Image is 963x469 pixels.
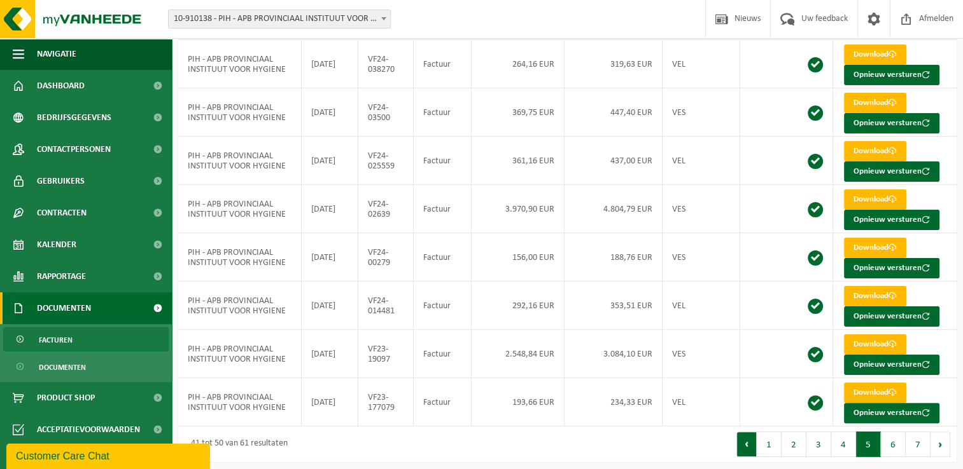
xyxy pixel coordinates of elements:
[39,355,86,379] span: Documenten
[302,378,358,426] td: [DATE]
[37,102,111,133] span: Bedrijfsgegevens
[178,330,302,378] td: PIH - APB PROVINCIAAL INSTITUUT VOOR HYGIENE
[844,44,906,65] a: Download
[844,286,906,306] a: Download
[757,432,782,457] button: 1
[844,334,906,355] a: Download
[302,185,358,233] td: [DATE]
[565,233,663,282] td: 188,76 EUR
[472,330,565,378] td: 2.548,84 EUR
[37,229,76,261] span: Kalender
[663,185,740,233] td: VES
[414,88,472,137] td: Factuur
[302,40,358,88] td: [DATE]
[881,432,906,457] button: 6
[663,378,740,426] td: VEL
[414,40,472,88] td: Factuur
[844,65,939,85] button: Opnieuw versturen
[844,93,906,113] a: Download
[37,292,91,324] span: Documenten
[302,282,358,330] td: [DATE]
[414,282,472,330] td: Factuur
[3,327,169,351] a: Facturen
[472,185,565,233] td: 3.970,90 EUR
[931,432,950,457] button: Next
[844,258,939,278] button: Opnieuw versturen
[178,233,302,282] td: PIH - APB PROVINCIAAL INSTITUUT VOOR HYGIENE
[472,137,565,185] td: 361,16 EUR
[906,432,931,457] button: 7
[472,88,565,137] td: 369,75 EUR
[37,261,86,292] span: Rapportage
[565,185,663,233] td: 4.804,79 EUR
[178,88,302,137] td: PIH - APB PROVINCIAAL INSTITUUT VOOR HYGIENE
[844,238,906,258] a: Download
[663,330,740,378] td: VES
[178,40,302,88] td: PIH - APB PROVINCIAAL INSTITUUT VOOR HYGIENE
[302,330,358,378] td: [DATE]
[358,137,414,185] td: VF24-025559
[806,432,831,457] button: 3
[565,40,663,88] td: 319,63 EUR
[3,355,169,379] a: Documenten
[736,432,757,457] button: Previous
[39,328,73,352] span: Facturen
[169,10,390,28] span: 10-910138 - PIH - APB PROVINCIAAL INSTITUUT VOOR HYGIENE - ANTWERPEN
[844,189,906,210] a: Download
[831,432,856,457] button: 4
[663,282,740,330] td: VEL
[302,137,358,185] td: [DATE]
[6,441,213,469] iframe: chat widget
[37,165,85,197] span: Gebruikers
[663,137,740,185] td: VEL
[844,306,939,327] button: Opnieuw versturen
[472,40,565,88] td: 264,16 EUR
[472,378,565,426] td: 193,66 EUR
[782,432,806,457] button: 2
[844,141,906,161] a: Download
[37,382,95,414] span: Product Shop
[414,233,472,282] td: Factuur
[414,185,472,233] td: Factuur
[178,137,302,185] td: PIH - APB PROVINCIAAL INSTITUUT VOOR HYGIENE
[358,282,414,330] td: VF24-014481
[844,403,939,423] button: Opnieuw versturen
[565,137,663,185] td: 437,00 EUR
[185,433,288,456] div: 41 tot 50 van 61 resultaten
[358,233,414,282] td: VF24-00279
[302,88,358,137] td: [DATE]
[844,161,939,182] button: Opnieuw versturen
[358,40,414,88] td: VF24-038270
[358,378,414,426] td: VF23-177079
[472,233,565,282] td: 156,00 EUR
[663,88,740,137] td: VES
[472,282,565,330] td: 292,16 EUR
[844,113,939,133] button: Opnieuw versturen
[358,185,414,233] td: VF24-02639
[663,233,740,282] td: VES
[178,282,302,330] td: PIH - APB PROVINCIAAL INSTITUUT VOOR HYGIENE
[565,378,663,426] td: 234,33 EUR
[168,10,391,29] span: 10-910138 - PIH - APB PROVINCIAAL INSTITUUT VOOR HYGIENE - ANTWERPEN
[844,383,906,403] a: Download
[358,88,414,137] td: VF24-03500
[565,282,663,330] td: 353,51 EUR
[37,133,111,165] span: Contactpersonen
[37,70,85,102] span: Dashboard
[565,88,663,137] td: 447,40 EUR
[844,355,939,375] button: Opnieuw versturen
[178,185,302,233] td: PIH - APB PROVINCIAAL INSTITUUT VOOR HYGIENE
[414,378,472,426] td: Factuur
[302,233,358,282] td: [DATE]
[37,197,87,229] span: Contracten
[178,378,302,426] td: PIH - APB PROVINCIAAL INSTITUUT VOOR HYGIENE
[358,330,414,378] td: VF23-19097
[414,330,472,378] td: Factuur
[37,38,76,70] span: Navigatie
[663,40,740,88] td: VEL
[844,210,939,230] button: Opnieuw versturen
[856,432,881,457] button: 5
[414,137,472,185] td: Factuur
[565,330,663,378] td: 3.084,10 EUR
